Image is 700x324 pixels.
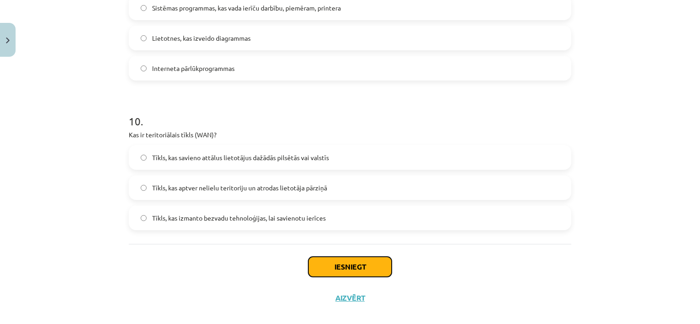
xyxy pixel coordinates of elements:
[141,35,147,41] input: Lietotnes, kas izveido diagrammas
[152,3,341,13] span: Sistēmas programmas, kas vada ierīču darbību, piemēram, printera
[141,65,147,71] input: Interneta pārlūkprogrammas
[129,130,571,140] p: Kas ir teritoriālais tīkls (WAN)?
[141,155,147,161] input: Tīkls, kas savieno attālus lietotājus dažādās pilsētās vai valstīs
[129,99,571,127] h1: 10 .
[152,213,326,223] span: Tīkls, kas izmanto bezvadu tehnoloģijas, lai savienotu ierīces
[141,215,147,221] input: Tīkls, kas izmanto bezvadu tehnoloģijas, lai savienotu ierīces
[141,185,147,191] input: Tīkls, kas aptver nelielu teritoriju un atrodas lietotāja pārziņā
[152,64,235,73] span: Interneta pārlūkprogrammas
[308,257,392,277] button: Iesniegt
[6,38,10,43] img: icon-close-lesson-0947bae3869378f0d4975bcd49f059093ad1ed9edebbc8119c70593378902aed.svg
[141,5,147,11] input: Sistēmas programmas, kas vada ierīču darbību, piemēram, printera
[152,33,251,43] span: Lietotnes, kas izveido diagrammas
[333,293,367,302] button: Aizvērt
[152,183,327,193] span: Tīkls, kas aptver nelielu teritoriju un atrodas lietotāja pārziņā
[152,153,329,162] span: Tīkls, kas savieno attālus lietotājus dažādās pilsētās vai valstīs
